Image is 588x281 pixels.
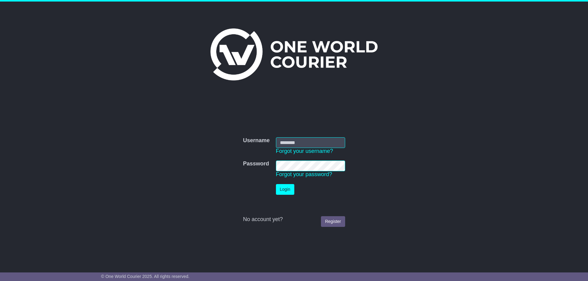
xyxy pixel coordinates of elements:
label: Username [243,137,269,144]
div: No account yet? [243,216,345,223]
span: © One World Courier 2025. All rights reserved. [101,274,190,279]
button: Login [276,184,294,195]
img: One World [210,28,378,80]
label: Password [243,161,269,167]
a: Forgot your username? [276,148,333,154]
a: Register [321,216,345,227]
a: Forgot your password? [276,171,332,177]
